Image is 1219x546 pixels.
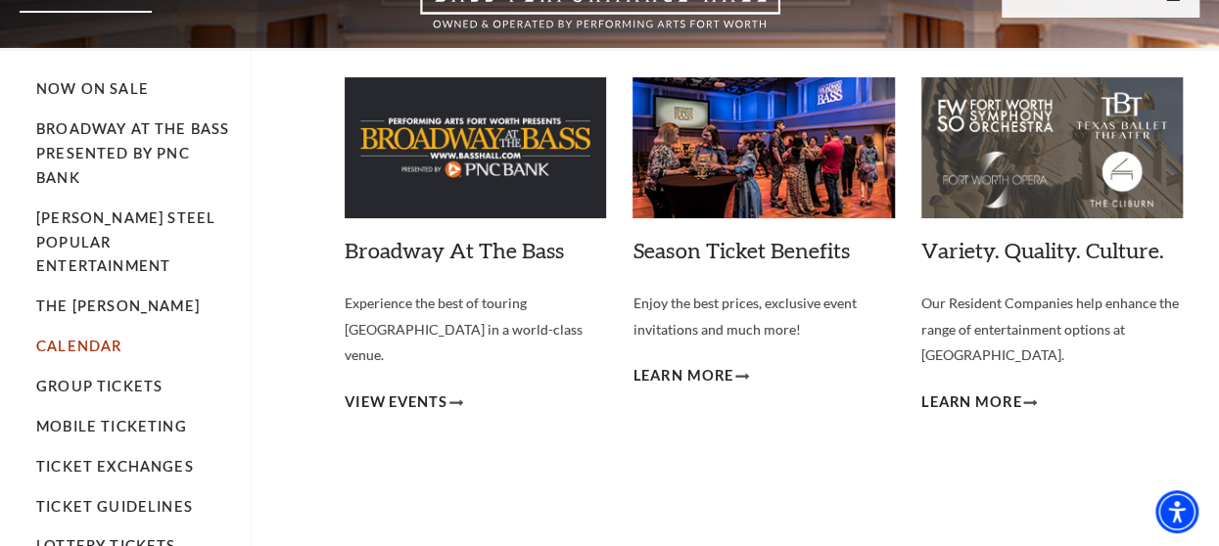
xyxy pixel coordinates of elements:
span: Learn More [921,390,1022,415]
p: Our Resident Companies help enhance the range of entertainment options at [GEOGRAPHIC_DATA]. [921,291,1183,369]
a: Broadway At The Bass presented by PNC Bank [36,120,229,186]
a: Ticket Guidelines [36,498,193,515]
a: Variety. Quality. Culture. [921,237,1164,263]
a: Calendar [36,338,121,354]
a: [PERSON_NAME] Steel Popular Entertainment [36,209,215,275]
img: Variety. Quality. Culture. [921,77,1183,218]
a: Season Ticket Benefits [633,237,849,263]
a: Learn More Season Ticket Benefits [633,364,749,388]
a: The [PERSON_NAME] [36,297,200,314]
img: Broadway At The Bass [345,77,606,218]
a: View Events [345,390,463,415]
a: Mobile Ticketing [36,418,187,434]
img: Season Ticket Benefits [633,77,894,218]
a: Learn More Variety. Quality. Culture. [921,390,1038,415]
a: Group Tickets [36,378,163,394]
a: Ticket Exchanges [36,458,194,475]
span: View Events [345,390,447,415]
div: Accessibility Menu [1155,490,1198,533]
span: Learn More [633,364,733,388]
a: Now On Sale [36,80,149,97]
p: Enjoy the best prices, exclusive event invitations and much more! [633,291,894,342]
a: Broadway At The Bass [345,237,564,263]
p: Experience the best of touring [GEOGRAPHIC_DATA] in a world-class venue. [345,291,606,369]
